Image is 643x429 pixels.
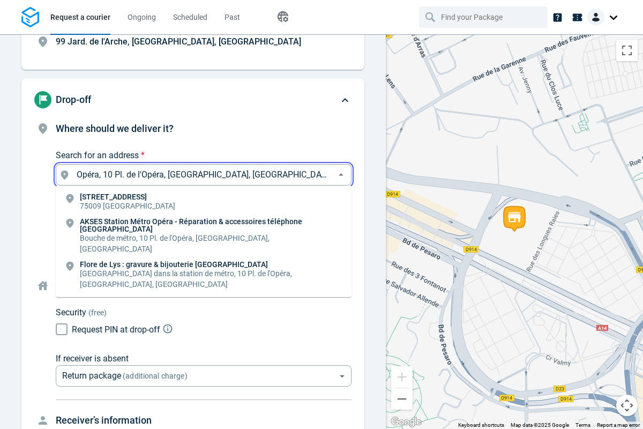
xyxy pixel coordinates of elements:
[80,233,343,254] p: Bouche de métro, 10 Pl. de l'Opéra, [GEOGRAPHIC_DATA], [GEOGRAPHIC_DATA]
[56,365,352,387] div: Return package
[21,7,39,28] img: Logo
[388,415,424,429] a: Open this area in Google Maps (opens a new window)
[80,268,343,290] p: [GEOGRAPHIC_DATA] dans la station de métro, 10 Pl. de l'Opéra, [GEOGRAPHIC_DATA], [GEOGRAPHIC_DATA]
[334,168,348,182] button: Close
[587,9,604,26] img: Client
[80,193,175,201] p: [STREET_ADDRESS]
[388,415,424,429] img: Google
[56,353,129,364] span: If receiver is absent
[458,421,504,429] button: Keyboard shortcuts
[165,326,171,332] button: Explain PIN code request
[56,94,91,105] span: Drop-off
[597,422,640,428] a: Report a map error
[80,261,343,268] p: Flore de Lys : gravure & bijouterie [GEOGRAPHIC_DATA]
[511,422,569,428] span: Map data ©2025 Google
[80,218,343,233] p: AKSES Station Métro Opéra - Réparation & accessoires téléphone [GEOGRAPHIC_DATA]
[56,306,86,319] p: Security
[225,13,240,21] span: Past
[173,13,207,21] span: Scheduled
[391,366,413,388] button: Zoom in
[56,123,174,134] span: Where should we deliver it?
[56,35,339,48] p: 99 Jard. de l'Arche, [GEOGRAPHIC_DATA], [GEOGRAPHIC_DATA]
[50,13,110,21] span: Request a courier
[128,13,156,21] span: Ongoing
[121,372,188,380] span: (additional charge)
[88,307,107,318] span: (free)
[616,40,638,61] button: Toggle fullscreen view
[56,413,352,428] h4: Receiver’s information
[56,150,139,160] span: Search for an address
[575,422,590,428] a: Terms
[80,201,175,211] p: 75009 [GEOGRAPHIC_DATA]
[21,78,364,121] div: Drop-off
[391,388,413,410] button: Zoom out
[441,7,528,27] input: Find your Package
[616,395,638,416] button: Map camera controls
[72,324,160,335] span: Request PIN at drop-off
